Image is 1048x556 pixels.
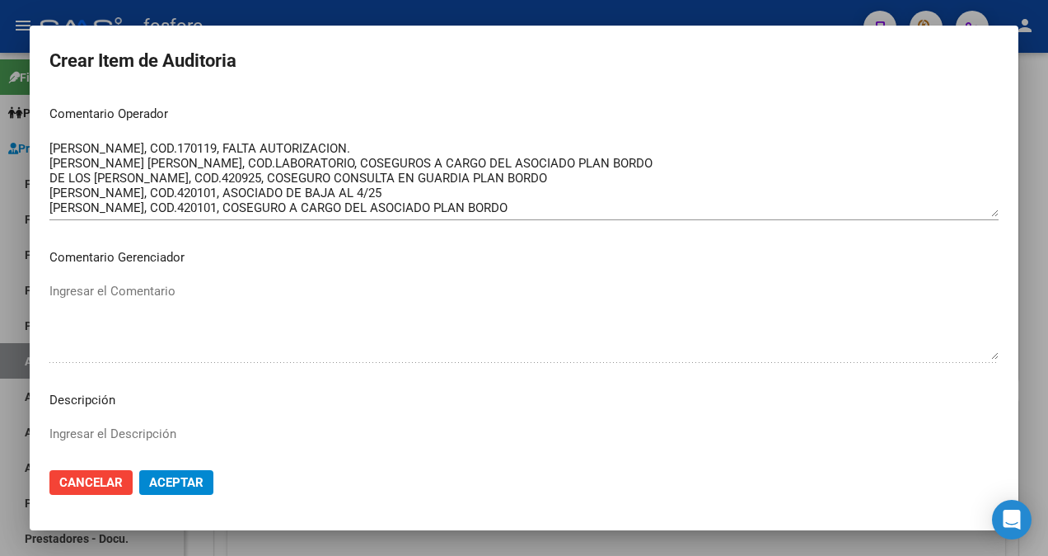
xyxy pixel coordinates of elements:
h2: Crear Item de Auditoria [49,45,999,77]
p: Comentario Operador [49,105,999,124]
p: Comentario Gerenciador [49,248,999,267]
p: Descripción [49,391,999,410]
button: Cancelar [49,470,133,495]
button: Aceptar [139,470,213,495]
span: Cancelar [59,475,123,490]
div: Open Intercom Messenger [992,500,1032,540]
span: Aceptar [149,475,204,490]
